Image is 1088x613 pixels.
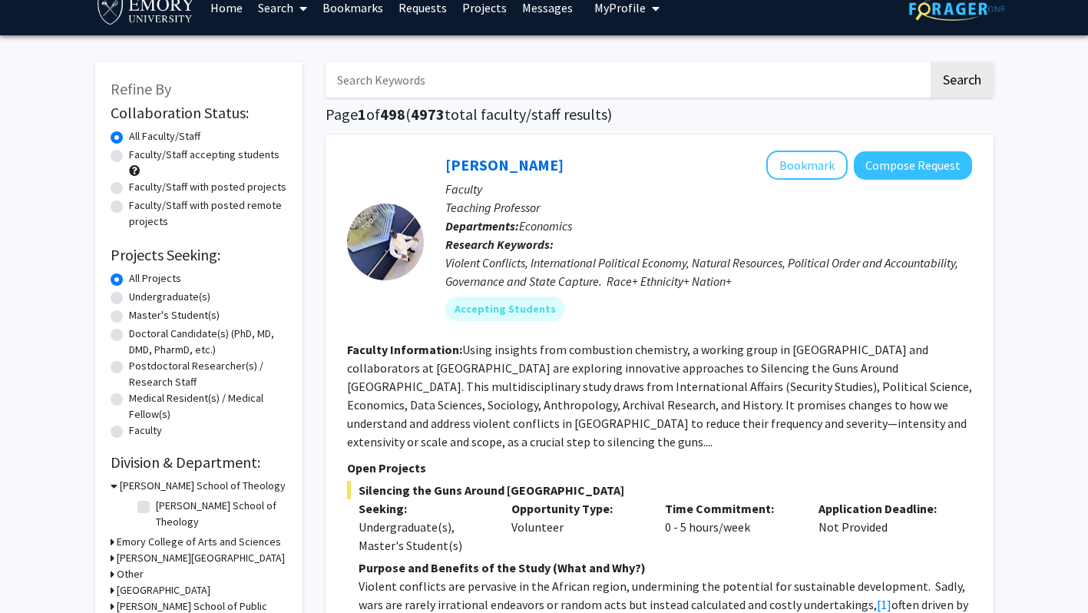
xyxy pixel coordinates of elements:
[445,237,554,252] b: Research Keywords:
[326,62,928,98] input: Search Keywords
[766,151,848,180] button: Add Melvin Ayogu to Bookmarks
[380,104,405,124] span: 498
[807,499,961,555] div: Not Provided
[111,104,287,122] h2: Collaboration Status:
[117,550,285,566] h3: [PERSON_NAME][GEOGRAPHIC_DATA]
[129,147,279,163] label: Faculty/Staff accepting students
[347,342,462,357] b: Faculty Information:
[12,544,65,601] iframe: Chat
[347,459,972,477] p: Open Projects
[129,179,286,195] label: Faculty/Staff with posted projects
[818,499,949,518] p: Application Deadline:
[129,390,287,422] label: Medical Resident(s) / Medical Fellow(s)
[854,151,972,180] button: Compose Request to Melvin Ayogu
[111,246,287,264] h2: Projects Seeking:
[129,197,287,230] label: Faculty/Staff with posted remote projects
[411,104,445,124] span: 4973
[117,582,210,598] h3: [GEOGRAPHIC_DATA]
[511,499,642,518] p: Opportunity Type:
[129,128,200,144] label: All Faculty/Staff
[665,499,795,518] p: Time Commitment:
[445,155,564,174] a: [PERSON_NAME]
[120,478,286,494] h3: [PERSON_NAME] School of Theology
[359,560,646,575] strong: Purpose and Benefits of the Study (What and Why?)
[445,180,972,198] p: Faculty
[877,597,891,612] a: [1]
[347,481,972,499] span: Silencing the Guns Around [GEOGRAPHIC_DATA]
[129,289,210,305] label: Undergraduate(s)
[359,518,489,555] div: Undergraduate(s), Master's Student(s)
[359,499,489,518] p: Seeking:
[500,499,653,555] div: Volunteer
[519,218,572,234] span: Economics
[129,307,220,323] label: Master's Student(s)
[358,104,366,124] span: 1
[111,453,287,472] h2: Division & Department:
[111,79,171,98] span: Refine By
[445,297,565,321] mat-chip: Accepting Students
[931,62,994,98] button: Search
[445,198,972,217] p: Teaching Professor
[326,105,994,124] h1: Page of ( total faculty/staff results)
[156,498,283,530] label: [PERSON_NAME] School of Theology
[117,566,144,582] h3: Other
[117,534,281,550] h3: Emory College of Arts and Sciences
[653,499,807,555] div: 0 - 5 hours/week
[347,342,972,449] fg-read-more: Using insights from combustion chemistry, a working group in [GEOGRAPHIC_DATA] and collaborators ...
[445,218,519,234] b: Departments:
[445,253,972,290] div: Violent Conflicts, International Political Economy, Natural Resources, Political Order and Accoun...
[129,422,162,439] label: Faculty
[129,270,181,287] label: All Projects
[129,358,287,390] label: Postdoctoral Researcher(s) / Research Staff
[129,326,287,358] label: Doctoral Candidate(s) (PhD, MD, DMD, PharmD, etc.)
